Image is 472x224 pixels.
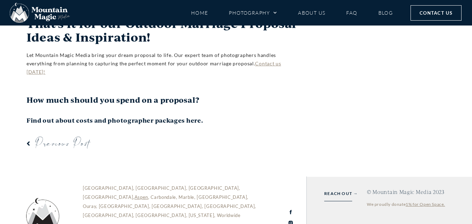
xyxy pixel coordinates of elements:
img: Mountain Magic Media photography logo Crested Butte Photographer [10,3,70,23]
h2: That's it for our Outdoor Marriage Proposal Ideas & Inspiration! [27,17,299,44]
h4: © Mountain Magic Media 2023 [367,189,455,195]
span: Contact Us [420,9,452,17]
nav: Menu [191,7,393,19]
a: FAQ [346,7,357,19]
a: Aspen [135,194,148,200]
h6: Find out about costs and photographer packages here. [27,114,299,127]
a: REACH OUT → [324,190,358,197]
span: Previous Post [35,134,90,154]
a: Photography [229,7,277,19]
h5: How much should you spend on a proposal? [27,93,299,107]
a: 1% for Open Space. [406,202,445,207]
a: Blog [378,7,393,19]
a: Previous Post [27,134,163,154]
p: Let Mountain Magic Media bring your dream proposal to life. Our expert team of photographers hand... [27,51,299,76]
p: [GEOGRAPHIC_DATA], [GEOGRAPHIC_DATA], [GEOGRAPHIC_DATA], [GEOGRAPHIC_DATA], , Carbondale, Marble,... [83,183,262,220]
a: Contact Us [411,5,462,21]
a: Home [191,7,208,19]
a: About Us [298,7,325,19]
a: Contact us [DATE]! [27,60,281,75]
div: Post Navigation [27,134,299,154]
div: We proudly donate [367,200,455,209]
